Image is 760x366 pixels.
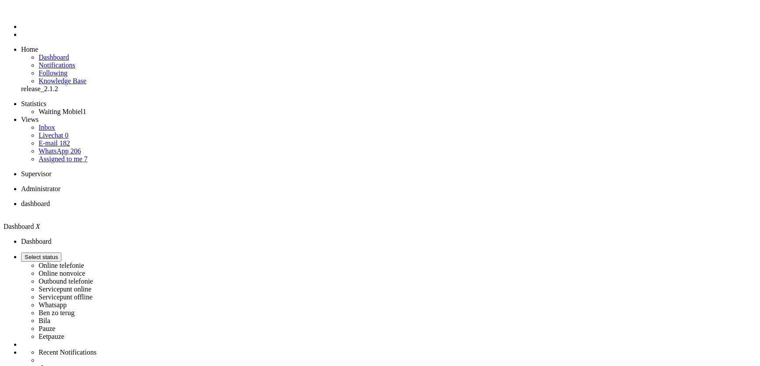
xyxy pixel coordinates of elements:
span: Dashboard [39,53,69,61]
a: Dashboard menu item [39,53,69,61]
li: Dashboard menu [21,23,756,31]
li: Dashboard [21,238,756,245]
a: WhatsApp 206 [39,147,81,155]
span: Assigned to me [39,155,82,163]
li: Administrator [21,185,756,193]
span: Dashboard [4,223,34,230]
li: Supervisor [21,170,756,178]
span: dashboard [21,200,50,207]
a: Waiting Mobiel [39,108,86,115]
label: Outbound telefonie [39,277,93,285]
label: Bila [39,317,50,324]
li: Statistics [21,100,756,108]
a: E-mail 182 [39,139,70,147]
a: Livechat 0 [39,131,68,139]
span: 1 [82,108,86,115]
ul: dashboard menu items [4,46,756,93]
li: Views [21,116,756,124]
a: Knowledge base [39,77,86,85]
span: Livechat [39,131,63,139]
li: Select status Online telefonieOnline nonvoiceOutbound telefonieServicepunt onlineServicepunt offl... [21,252,756,341]
li: Recent Notifications [39,348,756,356]
label: Servicepunt offline [39,293,93,301]
button: Select status [21,252,61,262]
a: Assigned to me 7 [39,155,88,163]
span: E-mail [39,139,58,147]
span: 7 [84,155,88,163]
label: Online nonvoice [39,270,85,277]
label: Eetpauze [39,333,65,340]
span: 206 [70,147,81,155]
span: 182 [60,139,70,147]
span: Select status [25,254,58,260]
a: Omnidesk [21,7,36,14]
li: Dashboard [21,200,756,216]
ul: Menu [4,7,756,39]
label: Pauze [39,325,55,332]
i: X [36,223,40,230]
a: Following [39,69,68,77]
a: Notifications menu item [39,61,75,69]
span: 0 [65,131,68,139]
span: release_2.1.2 [21,85,58,92]
a: Inbox [39,124,55,131]
label: Whatsapp [39,301,67,309]
span: Knowledge Base [39,77,86,85]
li: Tickets menu [21,31,756,39]
label: Ben zo terug [39,309,75,316]
label: Servicepunt online [39,285,91,293]
div: Close tab [21,208,756,216]
span: WhatsApp [39,147,68,155]
label: Online telefonie [39,262,84,269]
li: Home menu item [21,46,756,53]
span: Notifications [39,61,75,69]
